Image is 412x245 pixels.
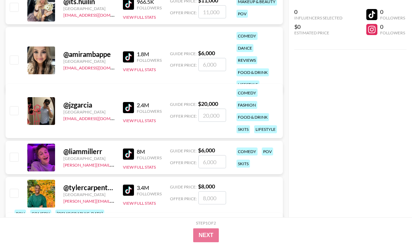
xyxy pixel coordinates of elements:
button: View Full Stats [123,15,156,20]
div: $0 [294,23,342,30]
div: [GEOGRAPHIC_DATA] [63,59,115,64]
div: 0 [294,8,342,15]
button: View Full Stats [123,201,156,206]
div: Followers [137,155,162,160]
span: Guide Price: [170,102,197,107]
input: 6,000 [198,58,226,71]
div: @ liammillerr [63,147,115,156]
div: fashion [236,101,257,109]
span: Offer Price: [170,160,197,165]
div: [DEMOGRAPHIC_DATA] [55,210,104,218]
div: food & drink [236,113,269,121]
div: 3.4M [137,184,162,191]
strong: $ 6,000 [198,50,215,56]
div: Followers [137,5,162,10]
a: [PERSON_NAME][EMAIL_ADDRESS][DOMAIN_NAME] [63,197,166,204]
button: View Full Stats [123,164,156,170]
img: TikTok [123,51,134,62]
div: @ amirambappe [63,50,115,59]
div: skits [236,125,250,133]
a: [EMAIL_ADDRESS][DOMAIN_NAME] [63,115,133,121]
input: 6,000 [198,155,226,168]
div: lifestyle [236,81,259,88]
div: Influencers Selected [294,15,342,20]
div: [GEOGRAPHIC_DATA] [63,109,115,115]
div: pov [236,10,248,18]
div: 0 [380,23,405,30]
div: Followers [137,191,162,196]
input: 11,000 [198,5,226,18]
strong: $ 8,000 [198,183,215,189]
div: [GEOGRAPHIC_DATA] [63,6,115,11]
iframe: Drift Widget Chat Controller [377,210,404,237]
strong: $ 20,000 [198,100,218,107]
a: [EMAIL_ADDRESS][DOMAIN_NAME] [63,64,133,70]
div: 1.8M [137,51,162,58]
button: View Full Stats [123,67,156,72]
div: comedy [236,32,258,40]
div: Followers [380,15,405,20]
div: skits [236,160,250,168]
span: Guide Price: [170,184,197,189]
img: TikTok [123,149,134,160]
div: comedy [236,89,258,97]
div: @ tylercarpenteer [63,183,115,192]
img: TikTok [123,102,134,113]
strong: $ 6,000 [198,147,215,153]
span: Offer Price: [170,62,197,68]
div: comedy [236,147,258,155]
div: food & drink [236,68,269,76]
div: 8M [137,148,162,155]
div: @ jzgarcia [63,101,115,109]
div: [GEOGRAPHIC_DATA] [63,156,115,161]
div: Estimated Price [294,30,342,35]
div: reviews [236,56,257,64]
div: 2.4M [137,102,162,109]
div: dance [236,44,253,52]
span: Offer Price: [170,113,197,119]
div: Followers [137,109,162,114]
div: [GEOGRAPHIC_DATA] [63,192,115,197]
div: pov [15,210,26,218]
a: [EMAIL_ADDRESS][DOMAIN_NAME] [63,11,133,18]
button: View Full Stats [123,118,156,123]
div: 0 [380,8,405,15]
img: TikTok [123,185,134,196]
span: Offer Price: [170,10,197,15]
button: Next [193,228,219,242]
div: comedy [30,210,51,218]
span: Guide Price: [170,148,197,153]
a: [PERSON_NAME][EMAIL_ADDRESS][DOMAIN_NAME] [63,161,166,168]
input: 20,000 [198,109,226,122]
span: Offer Price: [170,196,197,201]
input: 8,000 [198,191,226,204]
div: pov [262,147,273,155]
div: lifestyle [254,125,277,133]
span: Guide Price: [170,51,197,56]
div: Step 1 of 2 [196,220,216,226]
div: Followers [380,30,405,35]
div: Followers [137,58,162,63]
